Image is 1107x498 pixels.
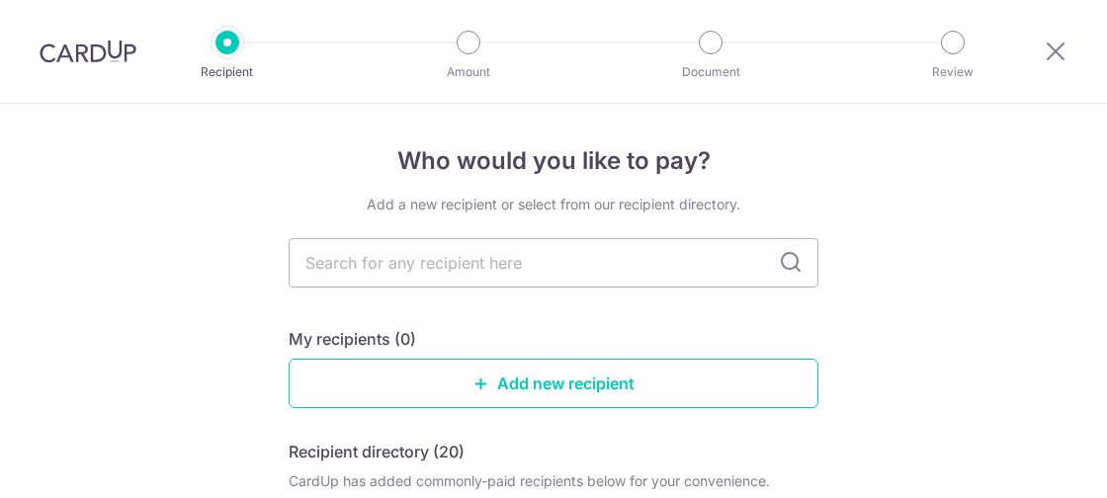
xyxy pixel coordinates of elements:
h5: Recipient directory (20) [289,440,465,463]
p: Document [638,62,784,82]
div: Add a new recipient or select from our recipient directory. [289,195,818,214]
p: Recipient [154,62,300,82]
p: Review [880,62,1026,82]
div: CardUp has added commonly-paid recipients below for your convenience. [289,471,818,491]
h4: Who would you like to pay? [289,143,818,179]
img: CardUp [40,40,136,63]
h5: My recipients (0) [289,327,416,351]
input: Search for any recipient here [289,238,818,288]
iframe: Opens a widget where you can find more information [980,439,1087,488]
a: Add new recipient [289,359,818,408]
p: Amount [395,62,542,82]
